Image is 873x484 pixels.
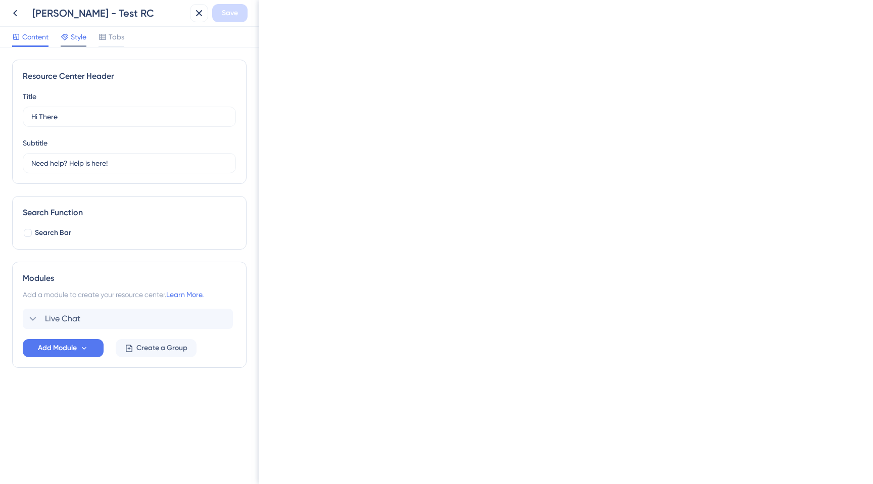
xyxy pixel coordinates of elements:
a: Learn More. [166,291,204,299]
span: Add a module to create your resource center. [23,291,166,299]
span: Tabs [109,31,124,43]
span: Add Module [38,342,77,354]
button: Add Module [23,339,104,357]
div: Live Chat [23,309,236,329]
span: Content [22,31,48,43]
button: Save [212,4,248,22]
div: Search Function [23,207,236,219]
span: Style [71,31,86,43]
div: Title [23,90,36,103]
div: Modules [23,272,236,284]
div: Subtitle [23,137,47,149]
div: [PERSON_NAME] - Test RC [32,6,186,20]
input: Title [31,111,227,122]
span: Live Chat [45,313,80,325]
div: Resource Center Header [23,70,236,82]
button: Create a Group [116,339,197,357]
span: Search Bar [35,227,71,239]
input: Description [31,158,227,169]
span: Save [222,7,238,19]
span: Create a Group [136,342,187,354]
